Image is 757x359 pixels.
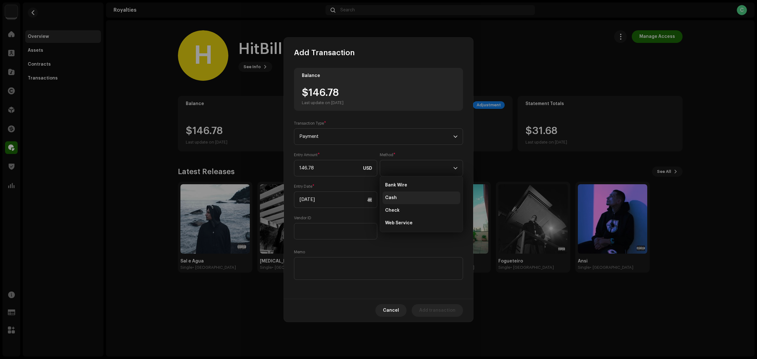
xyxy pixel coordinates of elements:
[419,304,455,317] span: Add transaction
[294,121,326,126] label: Transaction Type
[383,204,460,217] li: Check
[363,166,372,171] span: USD
[383,179,460,191] li: Bank Wire
[294,184,314,189] label: Entry Date
[383,304,399,317] span: Cancel
[294,152,320,157] label: Entry Amount
[294,215,311,221] label: Vendor ID
[380,152,396,157] label: Method
[385,182,407,188] span: Bank Wire
[412,304,463,317] button: Add transaction
[375,304,407,317] button: Cancel
[302,100,343,105] div: Last update on [DATE]
[302,73,320,78] div: Balance
[385,195,397,201] span: Cash
[299,129,453,144] span: Payment
[380,176,463,232] ul: Option List
[385,207,400,214] span: Check
[453,129,458,144] div: dropdown trigger
[383,191,460,204] li: Cash
[383,217,460,229] li: Web Service
[385,220,413,226] span: Web Service
[294,48,355,58] span: Add Transaction
[294,250,305,255] label: Memo
[453,160,458,176] div: dropdown trigger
